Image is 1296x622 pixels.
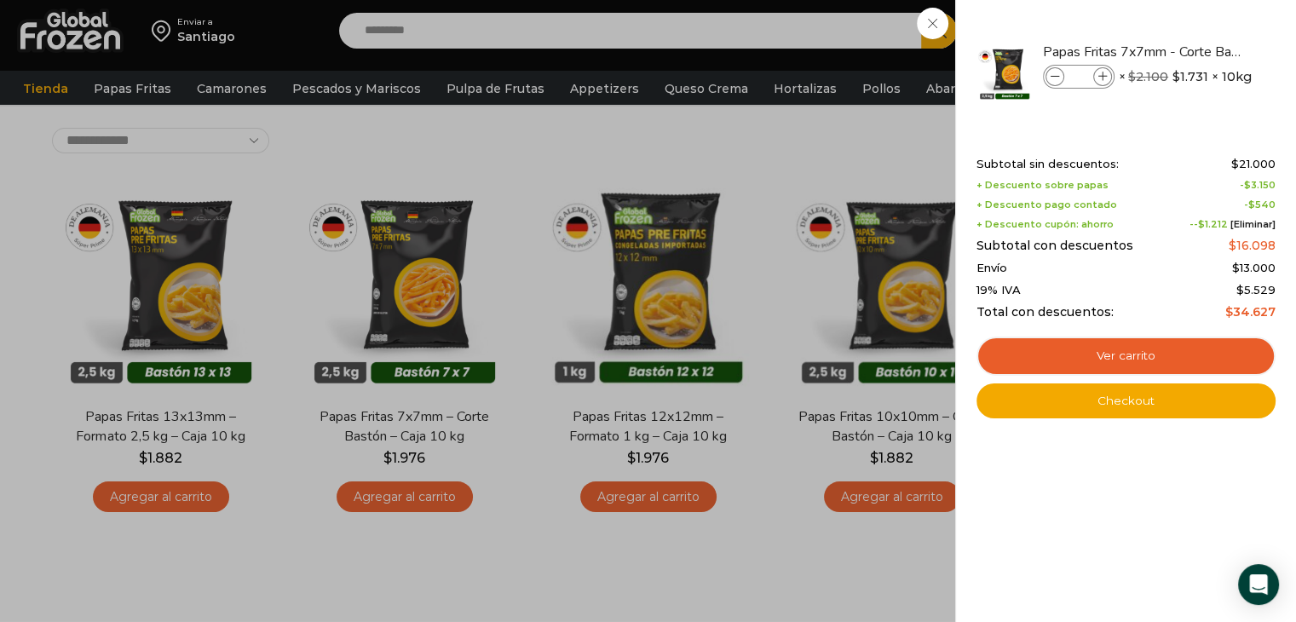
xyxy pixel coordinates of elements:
[1236,283,1244,297] span: $
[1240,180,1276,191] span: -
[1244,199,1276,210] span: -
[976,158,1119,171] span: Subtotal sin descuentos:
[976,305,1114,320] span: Total con descuentos:
[976,383,1276,419] a: Checkout
[1238,564,1279,605] div: Open Intercom Messenger
[1128,69,1168,84] bdi: 2.100
[976,180,1109,191] span: + Descuento sobre papas
[1231,157,1276,170] bdi: 21.000
[1198,218,1205,230] span: $
[1244,179,1251,191] span: $
[1172,68,1180,85] span: $
[1248,199,1276,210] bdi: 540
[1225,304,1276,320] bdi: 34.627
[976,284,1021,297] span: 19% IVA
[976,199,1117,210] span: + Descuento pago contado
[1225,304,1233,320] span: $
[1232,261,1276,274] bdi: 13.000
[1236,283,1276,297] span: 5.529
[1189,219,1276,230] span: --
[1229,238,1236,253] span: $
[1043,43,1246,61] a: Papas Fritas 7x7mm - Corte Bastón - Caja 10 kg
[976,262,1007,275] span: Envío
[976,219,1114,230] span: + Descuento cupón: ahorro
[976,239,1133,253] span: Subtotal con descuentos
[1248,199,1255,210] span: $
[1198,218,1228,230] span: 1.212
[1230,218,1276,230] a: [Eliminar]
[1229,238,1276,253] bdi: 16.098
[1119,65,1252,89] span: × × 10kg
[1232,261,1240,274] span: $
[1172,68,1208,85] bdi: 1.731
[1244,179,1276,191] bdi: 3.150
[1231,157,1239,170] span: $
[976,337,1276,376] a: Ver carrito
[1066,67,1092,86] input: Product quantity
[1128,69,1136,84] span: $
